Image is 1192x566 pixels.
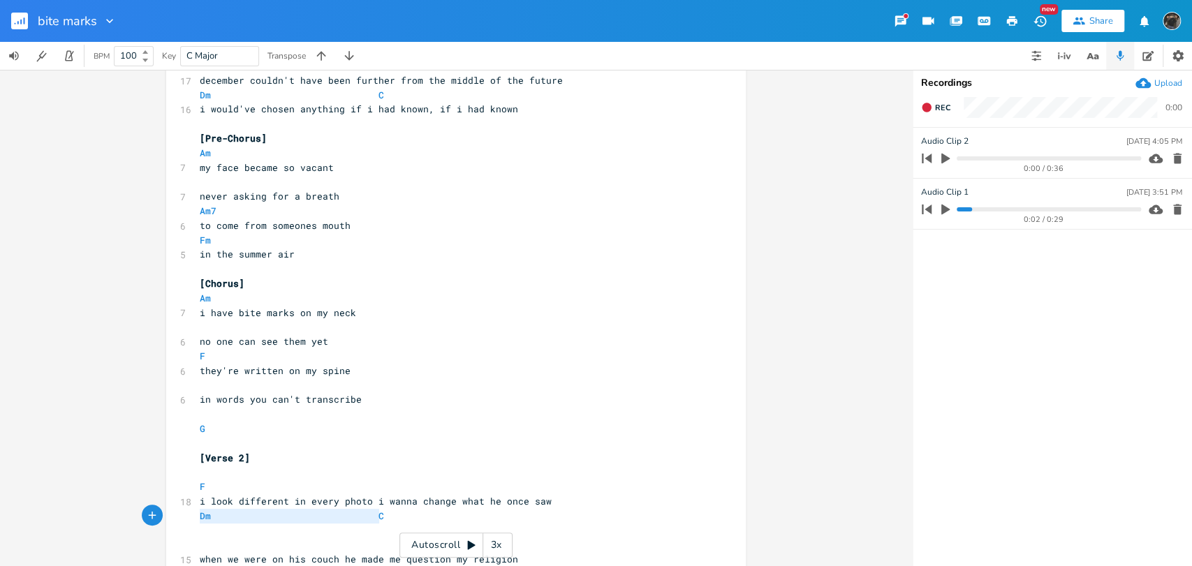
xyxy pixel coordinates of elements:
[200,350,205,362] span: F
[200,132,267,144] span: [Pre-Chorus]
[200,103,518,115] span: i would've chosen anything if i had known, if i had known
[200,204,216,217] span: Am7
[38,15,97,27] span: bite marks
[200,509,211,522] span: Dm
[200,277,244,290] span: [Chorus]
[200,190,339,202] span: never asking for a breath
[945,165,1141,172] div: 0:00 / 0:36
[200,452,250,464] span: [Verse 2]
[921,135,969,148] span: Audio Clip 2
[200,89,211,101] span: Dm
[945,216,1141,223] div: 0:02 / 0:29
[1165,103,1182,112] div: 0:00
[200,480,205,493] span: F
[1126,188,1182,196] div: [DATE] 3:51 PM
[1135,75,1182,91] button: Upload
[399,533,513,558] div: Autoscroll
[915,96,956,119] button: Rec
[378,89,384,101] span: C
[200,248,295,260] span: in the summer air
[200,147,211,159] span: Am
[200,553,518,565] span: when we were on his couch he made me question my religion
[200,74,563,87] span: december couldn't have been further from the middle of the future
[1126,137,1182,145] div: [DATE] 4:05 PM
[162,52,176,60] div: Key
[200,495,552,507] span: i look different in every photo i wanna change what he once saw
[1089,15,1113,27] div: Share
[200,335,328,348] span: no one can see them yet
[267,52,306,60] div: Transpose
[200,161,334,174] span: my face became so vacant
[200,306,356,319] span: i have bite marks on my neck
[483,533,508,558] div: 3x
[921,186,969,199] span: Audio Clip 1
[1154,77,1182,89] div: Upload
[200,364,351,377] span: they're written on my spine
[200,219,351,232] span: to come from someones mouth
[200,292,211,304] span: Am
[186,50,218,62] span: C Major
[200,422,205,435] span: G
[200,59,205,72] span: F
[935,103,950,113] span: Rec
[1061,10,1124,32] button: Share
[921,78,1184,88] div: Recordings
[378,509,384,522] span: C
[200,234,211,246] span: Fm
[200,393,362,405] span: in words you can't transcribe
[1163,12,1181,30] img: August Tyler Gallant
[1026,8,1054,33] button: New
[1040,4,1058,15] div: New
[94,52,110,60] div: BPM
